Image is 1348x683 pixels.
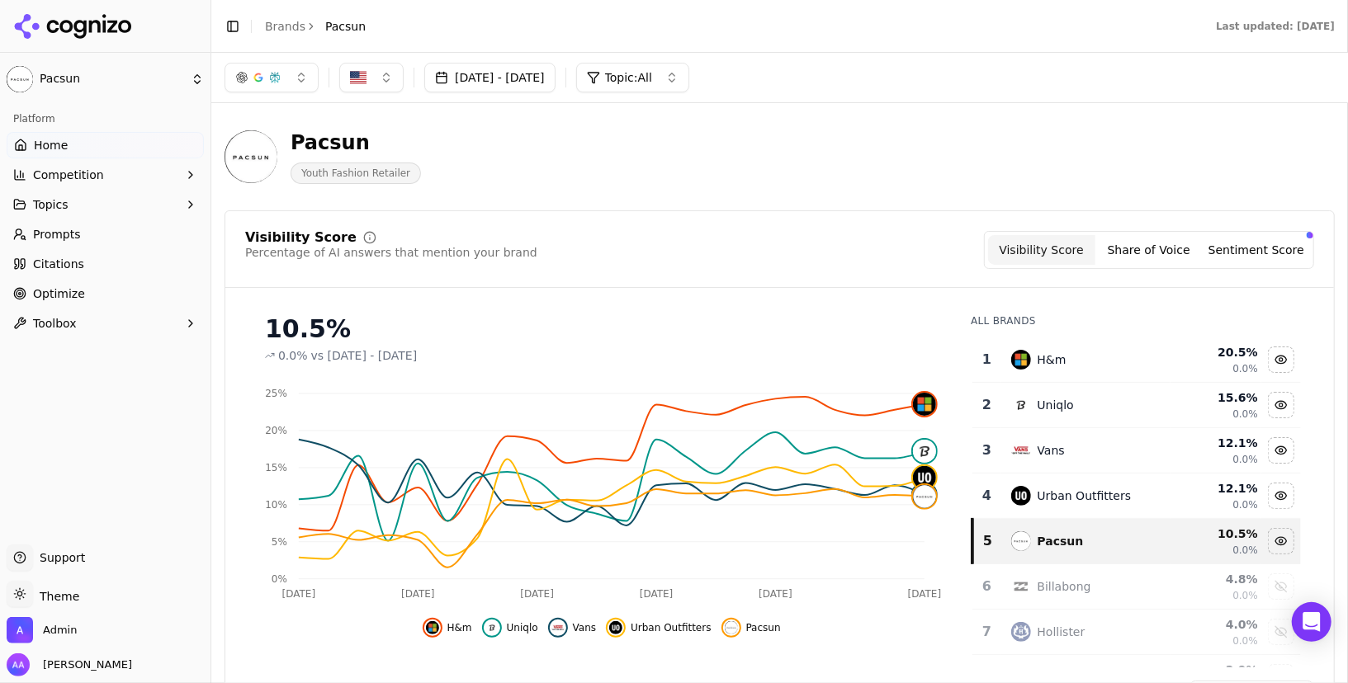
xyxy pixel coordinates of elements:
span: 0.0% [1232,544,1258,557]
div: Pacsun [291,130,421,156]
img: urban outfitters [1011,486,1031,506]
tr: 7hollisterHollister4.0%0.0%Show hollister data [972,610,1301,655]
img: h&m [426,621,439,634]
span: Vans [573,621,597,634]
a: Prompts [7,221,204,247]
button: Open user button [7,653,132,676]
div: 10.5% [265,314,938,344]
button: Hide uniqlo data [1268,392,1294,418]
span: [PERSON_NAME] [36,657,132,672]
div: 7 [979,622,994,642]
button: Hide pacsun data [721,618,781,638]
tspan: 5% [272,536,287,548]
img: hollister [1011,622,1031,642]
img: Pacsun [7,66,33,92]
span: Uniqlo [507,621,538,634]
div: 6 [979,577,994,596]
span: Pacsun [40,72,184,87]
div: 12.1 % [1174,435,1258,451]
span: 0.0% [278,347,308,364]
div: Open Intercom Messenger [1292,602,1331,642]
div: Percentage of AI answers that mention your brand [245,244,537,261]
div: 5 [981,531,994,551]
div: Visibility Score [245,231,357,244]
span: Pacsun [325,18,366,35]
img: urban outfitters [609,621,622,634]
span: 0.0% [1232,634,1258,648]
div: 12.1 % [1174,480,1258,497]
a: Brands [265,20,305,33]
button: Hide pacsun data [1268,528,1294,554]
button: Competition [7,162,204,188]
button: Hide uniqlo data [482,618,538,638]
span: 0.0% [1232,453,1258,466]
div: 2.9 % [1174,662,1258,678]
button: Hide h&m data [1268,346,1294,373]
div: Vans [1038,442,1065,459]
tr: 2uniqloUniqlo15.6%0.0%Hide uniqlo data [972,383,1301,428]
img: US [350,69,367,86]
span: Optimize [33,285,85,302]
div: All Brands [971,314,1301,327]
span: Citations [33,256,84,272]
span: Theme [33,590,79,603]
span: 0.0% [1232,498,1258,511]
tr: 6billabongBillabong4.8%0.0%Show billabong data [972,564,1301,610]
div: 20.5 % [1174,344,1258,360]
a: Citations [7,251,204,277]
tr: 5pacsunPacsun10.5%0.0%Hide pacsun data [972,519,1301,564]
div: 1 [979,350,994,370]
a: Optimize [7,280,204,307]
button: Topics [7,191,204,218]
button: Toolbox [7,310,204,337]
tspan: 10% [265,499,287,511]
div: 15.6 % [1174,389,1258,406]
tspan: 20% [265,425,287,436]
span: Home [34,137,68,153]
div: H&m [1038,351,1067,368]
tspan: [DATE] [521,588,555,600]
span: Admin [43,623,77,638]
tspan: [DATE] [908,588,942,600]
div: 4.8 % [1174,571,1258,587]
button: Share of Voice [1095,235,1203,265]
tspan: [DATE] [401,588,435,600]
div: Urban Outfitters [1038,488,1132,504]
nav: breadcrumb [265,18,366,35]
a: Home [7,132,204,158]
span: Topics [33,196,69,213]
div: Billabong [1038,578,1091,595]
button: Hide vans data [1268,437,1294,464]
div: Uniqlo [1038,397,1074,413]
button: Hide vans data [548,618,597,638]
tr: 3vansVans12.1%0.0%Hide vans data [972,428,1301,473]
tspan: 25% [265,388,287,399]
span: 0.0% [1232,407,1258,421]
img: billabong [1011,577,1031,596]
button: Sentiment Score [1203,235,1310,265]
img: pacsun [725,621,738,634]
img: uniqlo [1011,395,1031,415]
tspan: [DATE] [640,588,674,600]
span: Pacsun [746,621,781,634]
span: Competition [33,167,104,183]
div: Pacsun [1038,533,1084,549]
img: vans [551,621,565,634]
div: 4.0 % [1174,616,1258,633]
div: 10.5 % [1174,525,1258,542]
span: Toolbox [33,315,77,332]
img: pacsun [913,485,936,508]
tspan: [DATE] [759,588,793,600]
img: pacsun [1011,531,1031,551]
img: Pacsun [225,130,277,183]
span: 0.0% [1232,589,1258,602]
tspan: [DATE] [282,588,316,600]
span: Youth Fashion Retailer [291,163,421,184]
span: Topic: All [605,69,652,86]
button: Show hollister data [1268,619,1294,645]
div: 2 [979,395,994,415]
img: h&m [913,393,936,416]
tspan: 0% [272,573,287,585]
button: Visibility Score [988,235,1095,265]
img: Alp Aysan [7,653,30,676]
